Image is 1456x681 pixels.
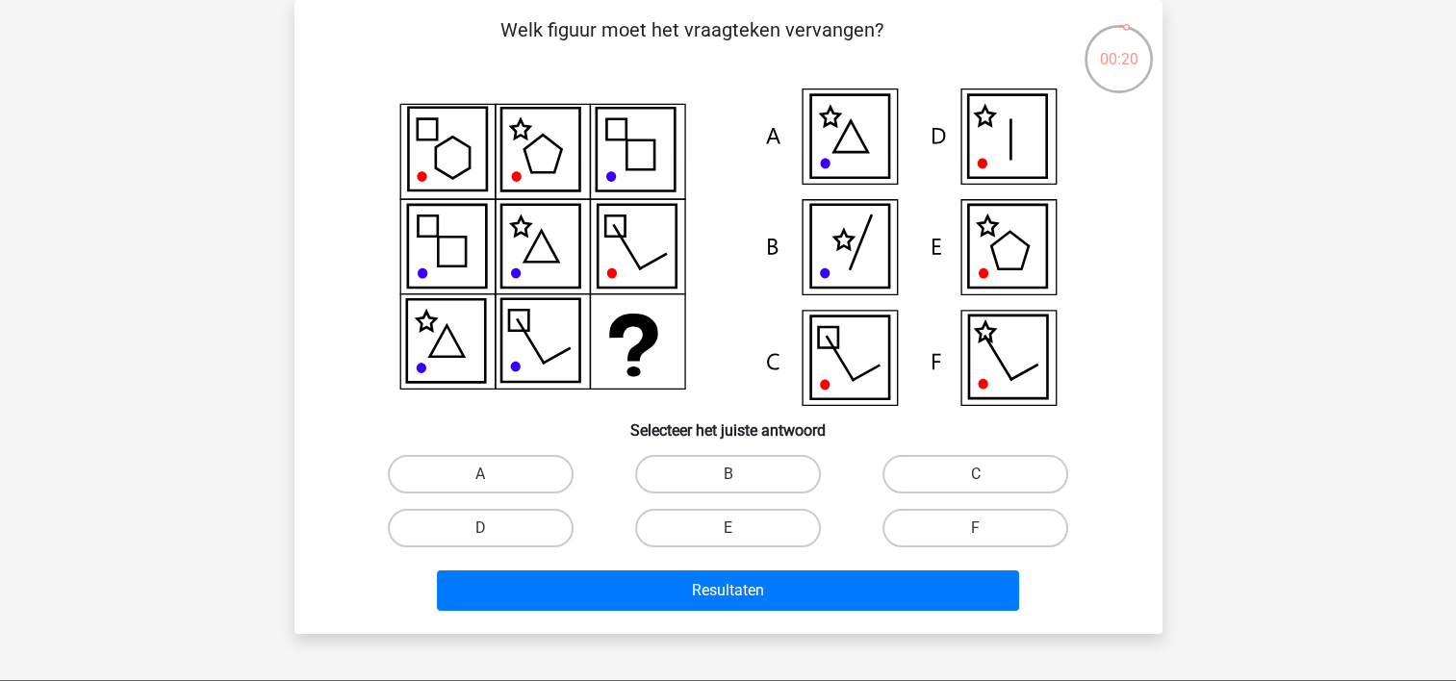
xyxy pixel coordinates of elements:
h6: Selecteer het juiste antwoord [325,406,1132,440]
label: E [635,509,821,547]
label: B [635,455,821,493]
p: Welk figuur moet het vraagteken vervangen? [325,15,1060,73]
button: Resultaten [437,570,1019,611]
label: F [882,509,1068,547]
label: D [388,509,574,547]
label: A [388,455,574,493]
label: C [882,455,1068,493]
div: 00:20 [1083,23,1155,71]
